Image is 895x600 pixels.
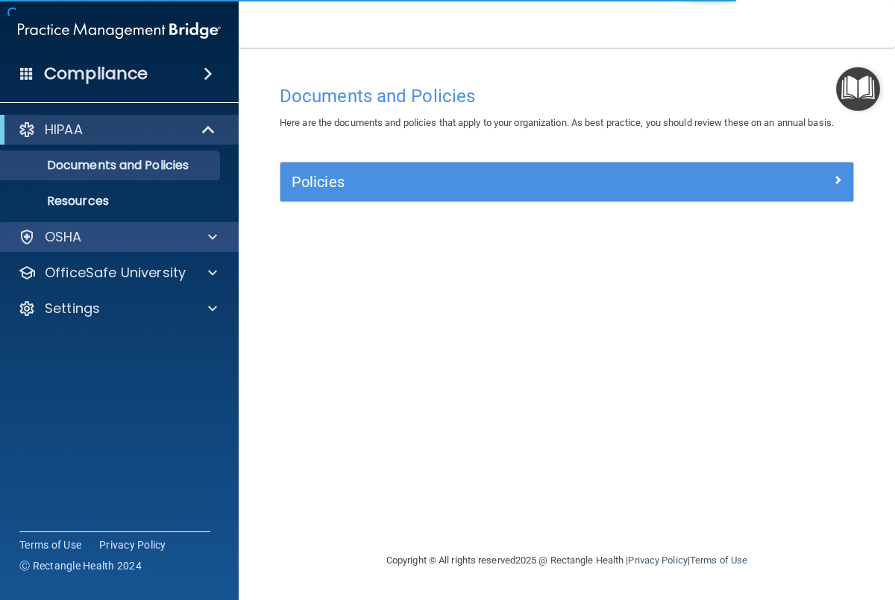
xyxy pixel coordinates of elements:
p: OfficeSafe University [45,264,186,282]
button: Open Resource Center [836,67,880,111]
span: Here are the documents and policies that apply to your organization. As best practice, you should... [280,117,834,128]
h4: Documents and Policies [280,86,854,106]
h4: Compliance [44,63,148,84]
div: Copyright © All rights reserved 2025 @ Rectangle Health | | [295,537,839,584]
a: Terms of Use [19,537,81,552]
a: Privacy Policy [99,537,166,552]
a: HIPAA [18,121,216,139]
p: HIPAA [45,121,83,139]
span: Ⓒ Rectangle Health 2024 [19,558,142,573]
a: OfficeSafe University [18,264,217,282]
a: Privacy Policy [628,555,687,566]
p: OSHA [45,228,82,246]
img: PMB logo [18,16,221,45]
iframe: Drift Widget Chat Controller [637,494,877,554]
a: Policies [292,170,842,194]
p: Documents and Policies [10,158,213,173]
p: Resources [10,194,213,209]
a: OSHA [18,228,217,246]
a: Settings [18,300,217,318]
h5: Policies [292,174,699,190]
a: Terms of Use [690,555,747,566]
p: Settings [45,300,100,318]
